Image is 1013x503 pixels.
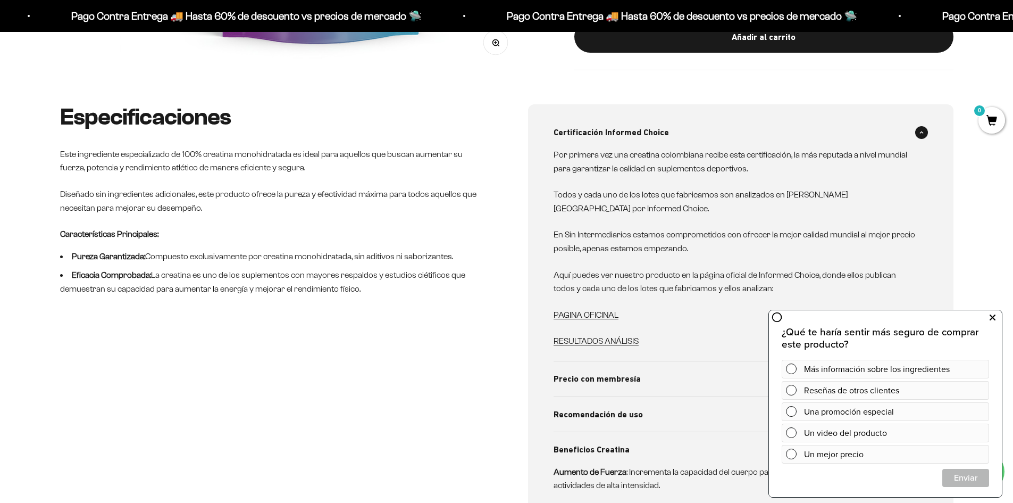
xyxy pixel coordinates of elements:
[554,467,626,476] strong: Aumento de Fuerza
[554,228,915,255] p: En Sin Intermediarios estamos comprometidos con ofrecer la mejor calidad mundial al mejor precio ...
[973,104,986,117] mark: 0
[507,7,857,24] p: Pago Contra Entrega 🚚 Hasta 60% de descuento vs precios de mercado 🛸
[554,443,630,457] span: Beneficios Creatina
[60,187,485,215] p: Diseñado sin ingredientes adicionales, este producto ofrece la pureza y efectividad máxima para t...
[554,397,928,432] summary: Recomendación de uso
[554,115,928,150] summary: Certificación Informed Choice
[60,268,485,295] li: La creatina es uno de los suplementos con mayores respaldos y estudios ciétificos que demuestran ...
[60,147,485,175] p: Este ingrediente especializado de 100% creatina monohidratada es ideal para aquellos que buscan a...
[72,270,151,279] strong: Eficacia Comprobada:
[72,252,145,261] strong: Pureza Garantizada:
[554,336,639,345] a: RESULTADOS ANÁLISIS
[554,432,928,467] summary: Beneficios Creatina
[596,30,932,44] div: Añadir al carrito
[978,116,1005,127] a: 0
[554,148,915,175] p: Por primera vez una creatina colombiana recibe esta certificación, la más reputada a nivel mundia...
[554,408,643,422] span: Recomendación de uso
[71,7,422,24] p: Pago Contra Entrega 🚚 Hasta 60% de descuento vs precios de mercado 🛸
[554,268,915,295] p: Aquí puedes ver nuestro producto en la página oficial de Informed Choice, donde ellos publican to...
[554,372,641,386] span: Precio con membresía
[574,21,953,53] button: Añadir al carrito
[60,229,158,238] strong: Características Principales:
[554,465,915,492] p: : Incrementa la capacidad del cuerpo para producir ATP, mejorando la fuerza en actividades de alt...
[60,250,485,263] li: Compuesto exclusivamente por creatina monohidratada, sin aditivos ni saborizantes.
[554,188,915,215] p: Todos y cada uno de los lotes que fabricamos son analizados en [PERSON_NAME][GEOGRAPHIC_DATA] por...
[554,361,928,397] summary: Precio con membresía
[554,310,618,319] a: PAGINA OFICINAL
[60,104,485,130] h2: Especificaciones
[554,126,669,139] span: Certificación Informed Choice
[769,309,1002,497] iframe: zigpoll-iframe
